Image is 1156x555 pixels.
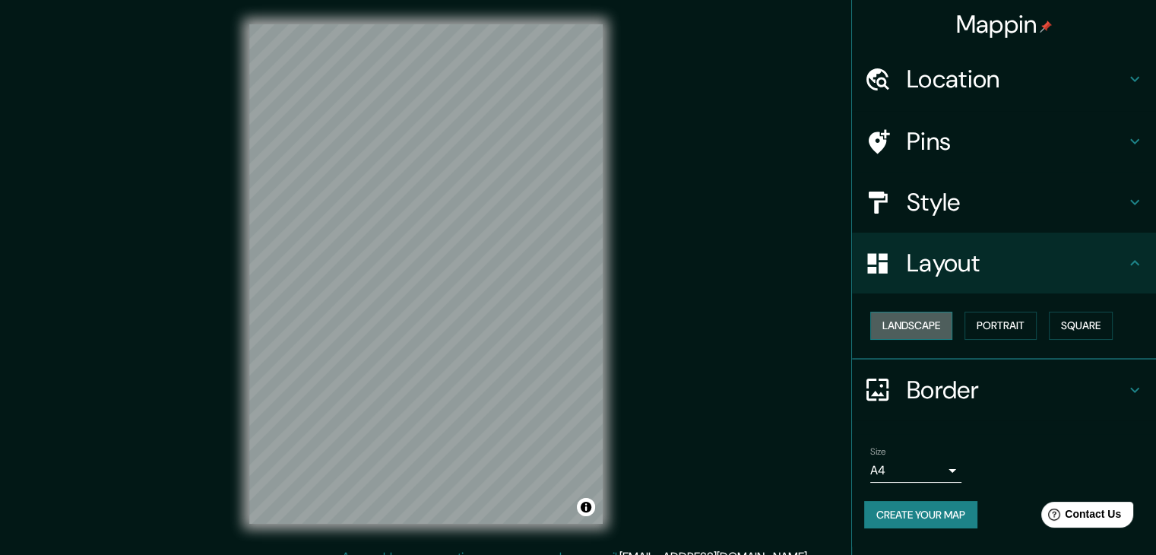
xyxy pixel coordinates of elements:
h4: Layout [907,248,1126,278]
button: Square [1049,312,1113,340]
div: Border [852,360,1156,420]
button: Create your map [864,501,977,529]
button: Toggle attribution [577,498,595,516]
label: Size [870,445,886,458]
div: Pins [852,111,1156,172]
h4: Location [907,64,1126,94]
div: Style [852,172,1156,233]
h4: Style [907,187,1126,217]
h4: Pins [907,126,1126,157]
button: Portrait [964,312,1037,340]
div: Layout [852,233,1156,293]
div: A4 [870,458,961,483]
div: Location [852,49,1156,109]
iframe: Help widget launcher [1021,496,1139,538]
h4: Mappin [956,9,1053,40]
img: pin-icon.png [1040,21,1052,33]
h4: Border [907,375,1126,405]
button: Landscape [870,312,952,340]
canvas: Map [249,24,603,524]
